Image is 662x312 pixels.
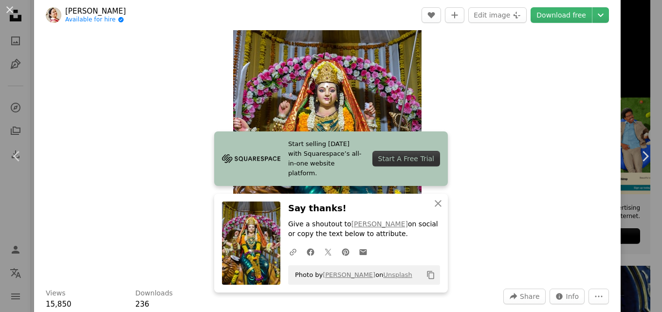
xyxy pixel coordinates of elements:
[337,242,354,261] a: Share on Pinterest
[288,202,440,216] h3: Say thanks!
[290,267,412,283] span: Photo by on
[354,242,372,261] a: Share over email
[319,242,337,261] a: Share on Twitter
[351,220,408,228] a: [PERSON_NAME]
[323,271,375,278] a: [PERSON_NAME]
[423,267,439,283] button: Copy to clipboard
[628,110,662,203] a: Next
[46,300,72,309] span: 15,850
[288,220,440,239] p: Give a shoutout to on social or copy the text below to attribute.
[214,131,448,186] a: Start selling [DATE] with Squarespace’s all-in-one website platform.Start A Free Trial
[372,151,440,166] div: Start A Free Trial
[46,289,66,298] h3: Views
[383,271,412,278] a: Unsplash
[445,7,464,23] button: Add to Collection
[222,151,280,166] img: file-1705255347840-230a6ab5bca9image
[135,289,173,298] h3: Downloads
[422,7,441,23] button: Like
[65,6,126,16] a: [PERSON_NAME]
[302,242,319,261] a: Share on Facebook
[288,139,365,178] span: Start selling [DATE] with Squarespace’s all-in-one website platform.
[520,289,539,304] span: Share
[468,7,527,23] button: Edit image
[135,300,149,309] span: 236
[46,7,61,23] img: Go to Sonika Agarwal's profile
[65,16,126,24] a: Available for hire
[588,289,609,304] button: More Actions
[503,289,545,304] button: Share this image
[531,7,592,23] a: Download free
[566,289,579,304] span: Info
[592,7,609,23] button: Choose download size
[550,289,585,304] button: Stats about this image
